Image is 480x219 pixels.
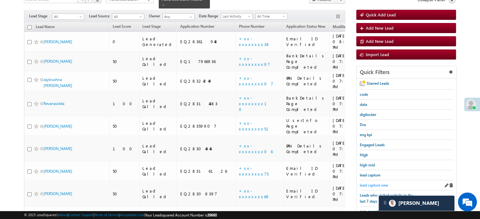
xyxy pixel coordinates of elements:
[52,14,82,20] span: All
[239,95,274,112] a: +xx-xxxxxxxx10
[44,169,72,174] a: [PERSON_NAME]
[104,3,119,18] div: Minimize live chat window
[333,95,360,112] div: [DATE] 07:53 PM
[112,14,144,20] a: All
[286,165,326,177] div: Email ID Verified
[177,23,217,31] a: Application Number
[286,53,326,70] div: BankDetails Page Completed
[142,98,174,109] div: Lead Called
[58,213,68,217] a: About
[110,23,134,31] a: Lead Score
[360,92,368,97] span: code
[333,140,360,157] div: [DATE] 07:52 PM
[44,101,64,106] a: Revanasidda
[24,212,217,218] span: © 2025 LeadSquared | | | | |
[113,101,136,107] div: 100
[180,168,233,174] div: EQ28316126
[142,75,174,87] div: Lead Called
[139,23,164,31] a: Lead Stage
[360,193,413,204] span: Leads who visited website in the last 7 days
[333,53,360,70] div: [DATE] 07:57 PM
[239,165,269,176] a: +xx-xxxxxxxx75
[113,39,136,44] div: 0
[11,33,27,41] img: d_60004797649_company_0_60004797649
[44,39,72,44] a: [PERSON_NAME]
[398,200,439,206] span: Carter
[33,33,106,41] div: Chat with us now
[94,213,119,217] a: Terms of Service
[366,38,394,44] span: Add New Lead
[239,36,270,47] a: +xx-xxxxxxxx38
[255,13,287,20] a: All Time
[221,14,251,19] span: Last Activity
[239,188,270,199] a: +xx-xxxxxxxx69
[286,118,326,135] div: UserInfo Page Completed
[286,75,326,87] div: PAN Details Completed
[199,13,221,19] span: Date Range
[180,101,233,107] div: EQ28314383
[256,14,286,19] span: All Time
[29,13,52,19] span: Lead Stage
[360,112,376,117] span: digilocker
[113,59,136,64] div: 50
[180,78,233,84] div: EQ28324249
[163,14,195,20] input: Type to Search
[286,188,326,199] div: Email ID Verified
[180,39,233,44] div: EQ28361948
[367,81,389,86] span: Starred Leads
[113,24,131,29] span: Lead Score
[333,24,354,29] span: Modified On
[142,188,174,199] div: Lead Called
[286,36,326,47] div: Email ID Verified
[86,171,115,180] em: Start Chat
[333,118,360,135] div: [DATE] 07:52 PM
[180,123,233,129] div: EQ28359907
[142,36,174,47] div: Lead Generated
[180,191,233,197] div: EQ28308397
[142,165,174,177] div: Lead Called
[239,24,264,29] span: Phone Number
[44,59,72,64] a: [PERSON_NAME]
[239,75,273,86] a: +xx-xxxxxxxx07
[113,168,136,174] div: 50
[8,58,115,166] textarea: Type your message and hit 'Enter'
[283,23,329,31] a: Application Status New
[113,123,136,129] div: 50
[89,13,112,19] span: Lead Source
[239,143,273,154] a: +xx-xxxxxxxx06
[113,78,136,84] div: 50
[68,213,93,217] a: Contact Support
[145,213,217,217] span: Your Leadsquared Account Number is
[44,124,72,129] a: [PERSON_NAME]
[142,24,161,29] span: Lead Stage
[360,173,380,177] span: lead capture
[239,120,276,131] a: +xx-xxxxxxxx51
[239,56,270,67] a: +xx-xxxxxxxx97
[366,12,396,17] span: Quick Add Lead
[180,59,233,64] div: EQ17966936
[44,191,72,196] a: [PERSON_NAME]
[333,185,360,202] div: [DATE] 07:51 PM
[357,66,456,78] div: Quick Filters
[113,191,136,197] div: 50
[360,153,368,157] span: High
[360,209,384,214] span: non-recording
[142,56,174,67] div: Lead Called
[333,33,360,50] div: [DATE] 08:33 PM
[389,200,396,207] img: Carter
[149,13,163,19] span: Owner
[378,195,455,211] div: carter-dragCarter[PERSON_NAME]
[113,146,136,152] div: 100
[186,14,194,20] a: Show All Items
[52,14,84,20] a: All
[360,163,375,167] span: high mid
[236,23,268,31] a: Phone Number
[360,122,366,127] span: Dra
[360,102,367,107] span: data
[366,25,394,31] span: Add New Lead
[360,142,385,147] span: Engaged Leads
[27,25,32,29] input: Check all records
[44,146,72,151] a: [PERSON_NAME]
[333,72,360,89] div: [DATE] 07:53 PM
[207,213,217,217] span: 39660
